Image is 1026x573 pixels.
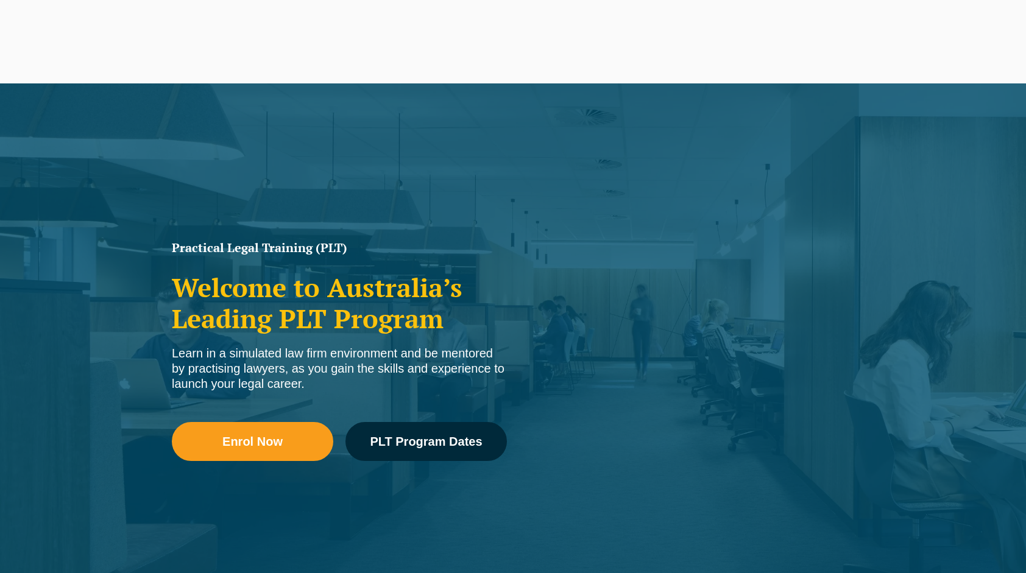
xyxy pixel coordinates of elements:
a: PLT Program Dates [345,422,507,461]
span: PLT Program Dates [370,435,482,448]
a: Enrol Now [172,422,333,461]
h2: Welcome to Australia’s Leading PLT Program [172,272,507,334]
h1: Practical Legal Training (PLT) [172,242,507,254]
div: Learn in a simulated law firm environment and be mentored by practising lawyers, as you gain the ... [172,346,507,392]
span: Enrol Now [222,435,283,448]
